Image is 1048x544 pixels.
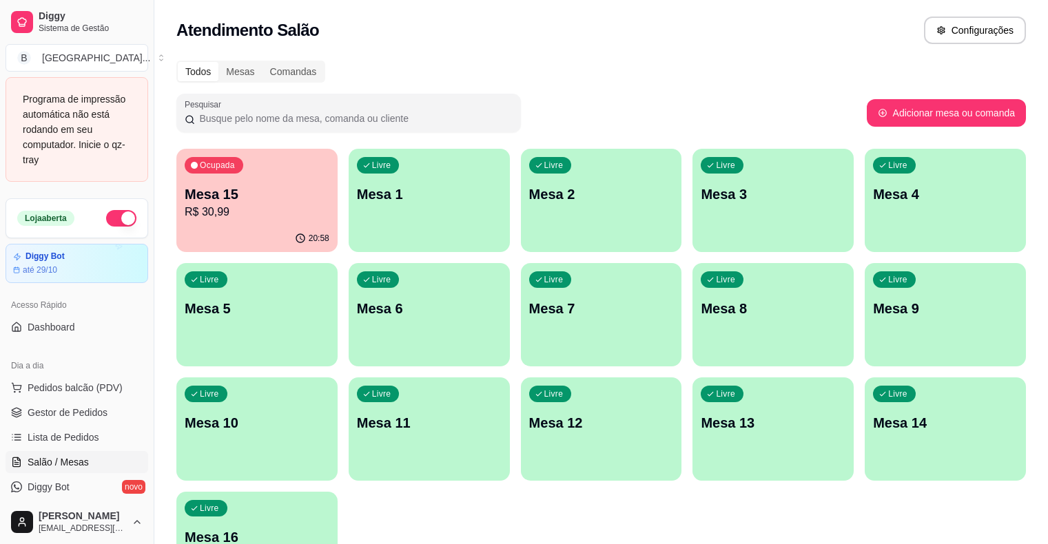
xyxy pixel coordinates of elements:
[349,149,510,252] button: LivreMesa 1
[865,377,1026,481] button: LivreMesa 14
[28,455,89,469] span: Salão / Mesas
[23,92,131,167] div: Programa de impressão automática não está rodando em seu computador. Inicie o qz-tray
[888,160,907,171] p: Livre
[39,10,143,23] span: Diggy
[25,251,65,262] article: Diggy Bot
[6,451,148,473] a: Salão / Mesas
[716,274,735,285] p: Livre
[39,23,143,34] span: Sistema de Gestão
[716,388,735,399] p: Livre
[867,99,1026,127] button: Adicionar mesa ou comanda
[521,377,682,481] button: LivreMesa 12
[218,62,262,81] div: Mesas
[28,381,123,395] span: Pedidos balcão (PDV)
[200,503,219,514] p: Livre
[28,430,99,444] span: Lista de Pedidos
[924,17,1026,44] button: Configurações
[28,480,70,494] span: Diggy Bot
[200,160,235,171] p: Ocupada
[6,244,148,283] a: Diggy Botaté 29/10
[865,149,1026,252] button: LivreMesa 4
[692,149,854,252] button: LivreMesa 3
[39,523,126,534] span: [EMAIL_ADDRESS][DOMAIN_NAME]
[6,505,148,538] button: [PERSON_NAME][EMAIL_ADDRESS][DOMAIN_NAME]
[6,476,148,498] a: Diggy Botnovo
[23,264,57,275] article: até 29/10
[17,211,74,226] div: Loja aberta
[6,355,148,377] div: Dia a dia
[176,377,338,481] button: LivreMesa 10
[178,62,218,81] div: Todos
[521,263,682,366] button: LivreMesa 7
[357,413,502,432] p: Mesa 11
[888,388,907,399] p: Livre
[349,377,510,481] button: LivreMesa 11
[200,388,219,399] p: Livre
[185,185,329,204] p: Mesa 15
[185,204,329,220] p: R$ 30,99
[6,377,148,399] button: Pedidos balcão (PDV)
[309,233,329,244] p: 20:58
[873,413,1018,432] p: Mesa 14
[39,510,126,523] span: [PERSON_NAME]
[106,210,136,227] button: Alterar Status
[28,320,75,334] span: Dashboard
[701,413,845,432] p: Mesa 13
[185,413,329,432] p: Mesa 10
[185,299,329,318] p: Mesa 5
[176,19,319,41] h2: Atendimento Salão
[176,149,338,252] button: OcupadaMesa 15R$ 30,9920:58
[692,263,854,366] button: LivreMesa 8
[372,388,391,399] p: Livre
[6,426,148,448] a: Lista de Pedidos
[888,274,907,285] p: Livre
[6,44,148,72] button: Select a team
[17,51,31,65] span: B
[544,274,564,285] p: Livre
[701,185,845,204] p: Mesa 3
[529,413,674,432] p: Mesa 12
[357,299,502,318] p: Mesa 6
[6,316,148,338] a: Dashboard
[701,299,845,318] p: Mesa 8
[873,299,1018,318] p: Mesa 9
[529,185,674,204] p: Mesa 2
[42,51,150,65] div: [GEOGRAPHIC_DATA] ...
[6,294,148,316] div: Acesso Rápido
[357,185,502,204] p: Mesa 1
[185,98,226,110] label: Pesquisar
[529,299,674,318] p: Mesa 7
[372,160,391,171] p: Livre
[6,6,148,39] a: DiggySistema de Gestão
[692,377,854,481] button: LivreMesa 13
[349,263,510,366] button: LivreMesa 6
[372,274,391,285] p: Livre
[28,406,107,419] span: Gestor de Pedidos
[716,160,735,171] p: Livre
[6,401,148,423] a: Gestor de Pedidos
[263,62,325,81] div: Comandas
[521,149,682,252] button: LivreMesa 2
[865,263,1026,366] button: LivreMesa 9
[200,274,219,285] p: Livre
[544,160,564,171] p: Livre
[544,388,564,399] p: Livre
[195,112,513,125] input: Pesquisar
[176,263,338,366] button: LivreMesa 5
[873,185,1018,204] p: Mesa 4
